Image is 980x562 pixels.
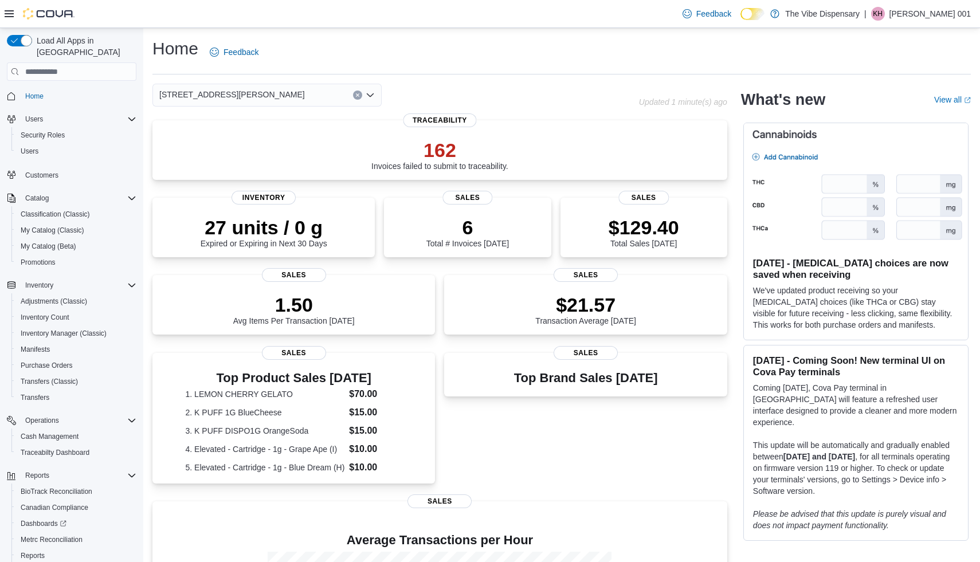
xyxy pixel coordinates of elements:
p: $129.40 [609,216,679,239]
span: Sales [262,268,326,282]
a: Transfers (Classic) [16,375,83,388]
button: Manifests [11,341,141,357]
p: 1.50 [233,293,355,316]
span: Feedback [224,46,258,58]
dd: $10.00 [349,442,402,456]
span: Sales [554,268,618,282]
span: Dashboards [21,519,66,528]
span: Inventory Count [16,311,136,324]
span: [STREET_ADDRESS][PERSON_NAME] [159,88,305,101]
span: Customers [21,167,136,182]
span: Users [21,147,38,156]
a: Customers [21,168,63,182]
a: Purchase Orders [16,359,77,372]
a: BioTrack Reconciliation [16,485,97,498]
button: Reports [21,469,54,482]
span: Reports [25,471,49,480]
button: Inventory Count [11,309,141,325]
a: Classification (Classic) [16,207,95,221]
button: Inventory Manager (Classic) [11,325,141,341]
span: Adjustments (Classic) [21,297,87,306]
span: Security Roles [21,131,65,140]
span: Inventory [25,281,53,290]
button: Operations [2,412,141,429]
span: Canadian Compliance [21,503,88,512]
div: Transaction Average [DATE] [535,293,636,325]
dt: 3. K PUFF DISPO1G OrangeSoda [186,425,345,437]
button: Traceabilty Dashboard [11,445,141,461]
button: Metrc Reconciliation [11,532,141,548]
span: Classification (Classic) [16,207,136,221]
span: Sales [554,346,618,360]
span: Inventory Manager (Classic) [16,327,136,340]
a: Canadian Compliance [16,501,93,514]
button: Transfers [11,390,141,406]
dd: $15.00 [349,406,402,419]
a: My Catalog (Classic) [16,223,89,237]
p: | [864,7,867,21]
span: Users [21,112,136,126]
p: We've updated product receiving so your [MEDICAL_DATA] choices (like THCa or CBG) stay visible fo... [753,285,959,331]
span: Purchase Orders [16,359,136,372]
a: Security Roles [16,128,69,142]
h4: Average Transactions per Hour [162,533,718,547]
span: Inventory Count [21,313,69,322]
img: Cova [23,8,75,19]
span: Sales [619,191,669,205]
span: Catalog [21,191,136,205]
span: Metrc Reconciliation [21,535,83,544]
button: Catalog [21,191,53,205]
span: Purchase Orders [21,361,73,370]
span: Canadian Compliance [16,501,136,514]
p: 162 [371,139,508,162]
dd: $70.00 [349,387,402,401]
span: Transfers (Classic) [16,375,136,388]
span: Operations [25,416,59,425]
span: My Catalog (Beta) [21,242,76,251]
span: My Catalog (Classic) [16,223,136,237]
a: Transfers [16,391,54,404]
a: Manifests [16,343,54,356]
button: Users [11,143,141,159]
div: Avg Items Per Transaction [DATE] [233,293,355,325]
span: Load All Apps in [GEOGRAPHIC_DATA] [32,35,136,58]
button: Cash Management [11,429,141,445]
span: Inventory [21,278,136,292]
span: Traceability [403,113,476,127]
svg: External link [964,97,971,104]
span: Transfers [16,391,136,404]
button: Inventory [21,278,58,292]
div: Invoices failed to submit to traceability. [371,139,508,171]
span: My Catalog (Beta) [16,239,136,253]
button: My Catalog (Beta) [11,238,141,254]
div: Total # Invoices [DATE] [426,216,509,248]
span: Feedback [696,8,731,19]
dd: $15.00 [349,424,402,438]
button: Inventory [2,277,141,293]
button: Users [2,111,141,127]
a: Cash Management [16,430,83,443]
span: Reports [21,469,136,482]
a: Traceabilty Dashboard [16,446,94,459]
span: Traceabilty Dashboard [21,448,89,457]
button: Transfers (Classic) [11,374,141,390]
a: Dashboards [11,516,141,532]
div: Kiara Harris-Wilborn 001 [871,7,885,21]
span: Reports [21,551,45,560]
dt: 4. Elevated - Cartridge - 1g - Grape Ape (I) [186,443,345,455]
p: This update will be automatically and gradually enabled between , for all terminals operating on ... [753,439,959,497]
span: Users [25,115,43,124]
a: Users [16,144,43,158]
button: Classification (Classic) [11,206,141,222]
span: Transfers [21,393,49,402]
span: Adjustments (Classic) [16,294,136,308]
span: Cash Management [21,432,79,441]
span: Sales [442,191,492,205]
span: Transfers (Classic) [21,377,78,386]
p: The Vibe Dispensary [785,7,860,21]
span: Catalog [25,194,49,203]
span: Inventory Manager (Classic) [21,329,107,338]
span: Sales [262,346,326,360]
p: $21.57 [535,293,636,316]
